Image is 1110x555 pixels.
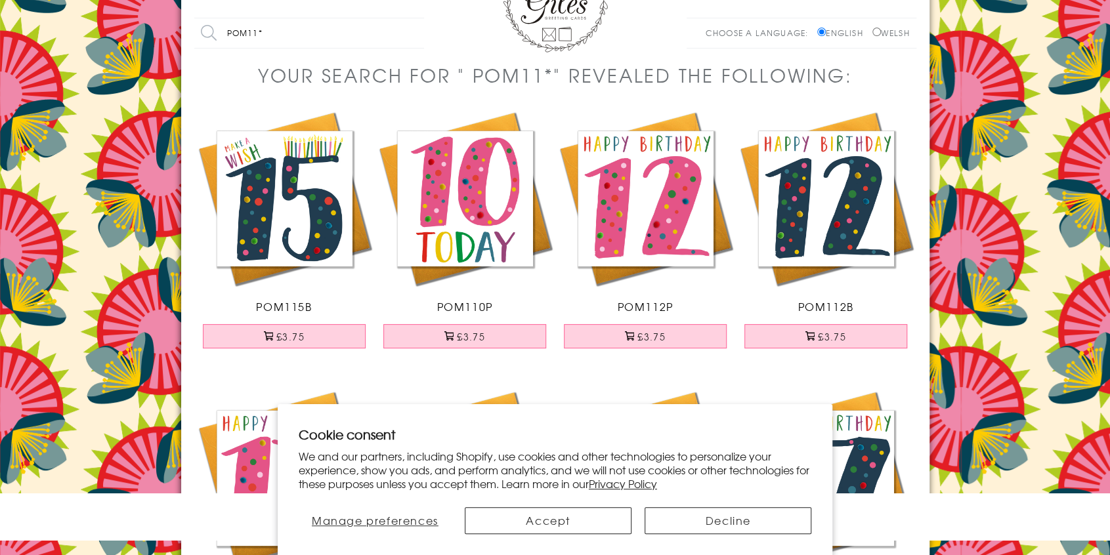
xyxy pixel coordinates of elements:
button: Decline [645,507,811,534]
h1: Your search for " POM11*" revealed the following: [258,62,852,89]
p: We and our partners, including Shopify, use cookies and other technologies to personalize your ex... [299,449,812,490]
button: £3.75 [383,324,546,348]
input: Search [411,18,424,48]
p: Choose a language: [705,27,815,39]
span: POM110P [437,298,492,314]
img: Birthday Card, Age 10 - Pink, 10 Today, Embellished with colourful pompoms [375,108,555,289]
a: Birthday Card, Age 10 - Pink, 10 Today, Embellished with colourful pompoms POM110P [375,108,555,314]
a: Birthday Card, Age 12 - Blue, Happy Birthday 12, Embellished with pompoms POM112B [736,108,916,314]
input: Search all products [194,18,424,48]
span: POM115B [256,298,312,314]
input: English [817,28,826,36]
a: Birthday Card, Age 15 - Blue, Make a Wish 15, Embellished with colourful pompoms POM115B [194,108,375,314]
button: Accept [465,507,631,534]
button: Manage preferences [299,507,452,534]
button: £3.75 [744,324,907,348]
span: POM112P [617,298,673,314]
img: Birthday Card, Age 12 - Pink, Happy Birthday 12, Embellished with pompoms [555,108,736,289]
img: Birthday Card, Age 15 - Blue, Make a Wish 15, Embellished with colourful pompoms [194,108,375,289]
h2: Cookie consent [299,425,812,443]
span: POM112B [798,298,853,314]
img: Birthday Card, Age 12 - Blue, Happy Birthday 12, Embellished with pompoms [736,108,916,289]
button: £3.75 [564,324,727,348]
button: £3.75 [203,324,366,348]
input: Welsh [872,28,881,36]
span: Manage preferences [312,512,438,528]
label: English [817,27,869,39]
label: Welsh [872,27,910,39]
a: Privacy Policy [589,476,657,491]
a: Birthday Card, Age 12 - Pink, Happy Birthday 12, Embellished with pompoms POM112P [555,108,736,314]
